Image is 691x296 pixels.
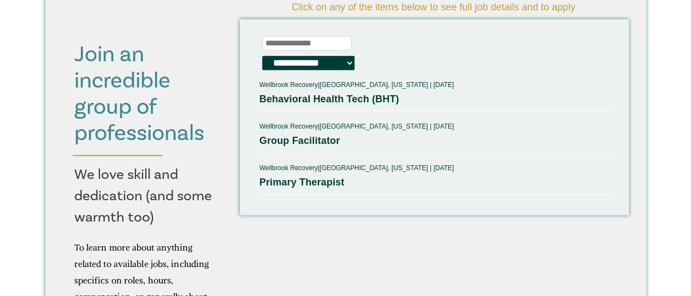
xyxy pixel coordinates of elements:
[259,123,318,130] span: Wellbrook Recovery
[430,81,432,89] span: |
[292,2,575,13] span: Click on any of the items below to see full job details and to apply
[259,161,454,194] span: |
[430,123,432,130] span: |
[320,81,428,89] span: [GEOGRAPHIC_DATA], [US_STATE]
[259,94,399,105] a: Behavioral Health Tech (BHT)
[320,123,428,130] span: [GEOGRAPHIC_DATA], [US_STATE]
[74,40,204,148] span: Join an incredible group of professionals
[433,81,454,89] span: [DATE]
[259,177,345,188] a: Primary Therapist
[74,165,212,227] span: We love skill and dedication (and some warmth too)
[259,81,318,89] span: Wellbrook Recovery
[433,164,454,172] span: [DATE]
[320,164,428,172] span: [GEOGRAPHIC_DATA], [US_STATE]
[433,123,454,130] span: [DATE]
[259,120,454,152] span: |
[259,78,454,111] span: |
[259,164,318,172] span: Wellbrook Recovery
[430,164,432,172] span: |
[259,135,340,146] a: Group Facilitator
